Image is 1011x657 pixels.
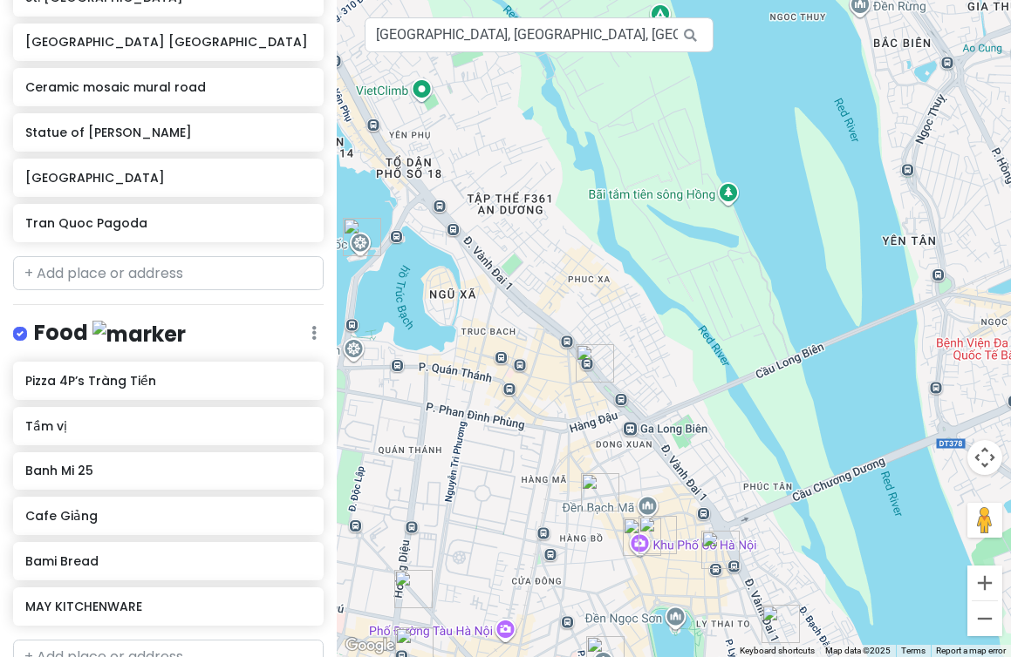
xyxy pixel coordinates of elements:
[25,508,311,524] h6: Cafe Giảng
[639,516,677,554] div: Bami Bread
[936,646,1006,655] a: Report a map error
[25,553,311,569] h6: Bami Bread
[13,256,324,291] input: + Add place or address
[341,634,399,657] img: Google
[825,646,891,655] span: Map data ©2025
[740,645,815,657] button: Keyboard shortcuts
[25,463,311,478] h6: Banh Mi 25
[623,518,661,556] div: Hanoi Old Quarter
[25,34,311,50] h6: [GEOGRAPHIC_DATA] [GEOGRAPHIC_DATA]
[762,605,800,643] div: Ceramic mosaic mural road
[25,125,311,140] h6: Statue of [PERSON_NAME]
[343,218,381,256] div: Tran Quoc Pagoda
[25,170,311,186] h6: [GEOGRAPHIC_DATA]
[25,373,311,389] h6: Pizza 4P’s Tràng Tiền
[25,79,311,95] h6: Ceramic mosaic mural road
[34,319,186,348] h4: Food
[901,646,926,655] a: Terms (opens in new tab)
[576,344,614,383] div: MAY KITCHENWARE
[967,601,1002,636] button: Zoom out
[394,570,433,608] div: Statue of Lenin
[25,215,311,231] h6: Tran Quoc Pagoda
[365,17,714,52] input: Search a place
[25,599,311,614] h6: MAY KITCHENWARE
[581,473,619,511] div: Banh Mi 25
[701,531,740,569] div: Cafe Giảng
[967,440,1002,475] button: Map camera controls
[92,321,186,348] img: marker
[25,418,311,434] h6: Tầm vị
[967,503,1002,538] button: Drag Pegman onto the map to open Street View
[967,566,1002,600] button: Zoom in
[341,634,399,657] a: Open this area in Google Maps (opens a new window)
